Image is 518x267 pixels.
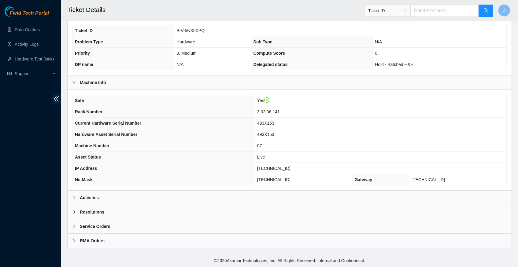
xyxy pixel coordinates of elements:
[72,81,76,84] span: right
[72,196,76,199] span: right
[52,93,61,104] span: double-left
[72,225,76,228] span: right
[10,10,49,16] span: Field Tech Portal
[375,51,377,56] span: 0
[68,234,512,248] div: RMA Orders
[257,121,274,126] span: 493X153
[257,155,265,159] span: Live
[479,5,493,17] button: search
[68,191,512,205] div: Activities
[75,109,102,114] span: Rack Number
[72,210,76,214] span: right
[75,177,93,182] span: NetMask
[253,51,285,56] span: Compute Score
[176,28,205,33] span: B-V-5NX6XPQ
[80,223,110,230] b: Service Orders
[375,62,413,67] span: Hold - Batched H&E
[15,68,51,80] span: Support
[75,98,84,103] span: Safe
[75,132,137,137] span: Hardware Asset Serial Number
[7,71,12,76] span: read
[80,237,105,244] b: RMA Orders
[75,166,97,171] span: IP Address
[176,62,183,67] span: N/A
[412,177,445,182] span: [TECHNICAL_ID]
[410,5,479,17] input: Enter text here...
[176,39,195,44] span: Hardware
[68,75,512,90] div: Machine Info
[80,194,99,201] b: Activities
[72,239,76,243] span: right
[75,39,103,44] span: Problem Type
[503,7,505,14] span: J
[15,42,39,47] a: Activity Logs
[15,57,54,61] a: Hardware Test (isok)
[68,205,512,219] div: Resolutions
[68,219,512,233] div: Service Orders
[5,6,31,17] img: Akamai Technologies
[176,51,196,56] span: 3. Medium
[483,8,488,14] span: search
[80,209,104,215] b: Resolutions
[355,177,372,182] span: Gateway
[80,79,106,86] b: Machine Info
[75,28,93,33] span: Ticket ID
[257,132,274,137] span: 493X153
[61,254,518,267] footer: © 2025 Akamai Technologies, Inc. All Rights Reserved. Internal and Confidential.
[257,143,262,148] span: 07
[375,39,382,44] span: N/A
[75,143,109,148] span: Machine Number
[75,51,90,56] span: Priority
[264,97,270,103] span: check-circle
[75,155,101,159] span: Asset Status
[253,62,288,67] span: Delegated status
[368,6,407,15] span: Ticket ID
[253,39,272,44] span: Sub Type
[75,121,141,126] span: Current Hardware Serial Number
[257,166,290,171] span: [TECHNICAL_ID]
[5,11,49,19] a: Akamai TechnologiesField Tech Portal
[257,98,269,103] span: Yes
[257,177,290,182] span: [TECHNICAL_ID]
[498,4,510,16] button: J
[257,109,280,114] span: 3.02.06.141
[15,27,40,32] a: Data Centers
[75,62,93,67] span: DP name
